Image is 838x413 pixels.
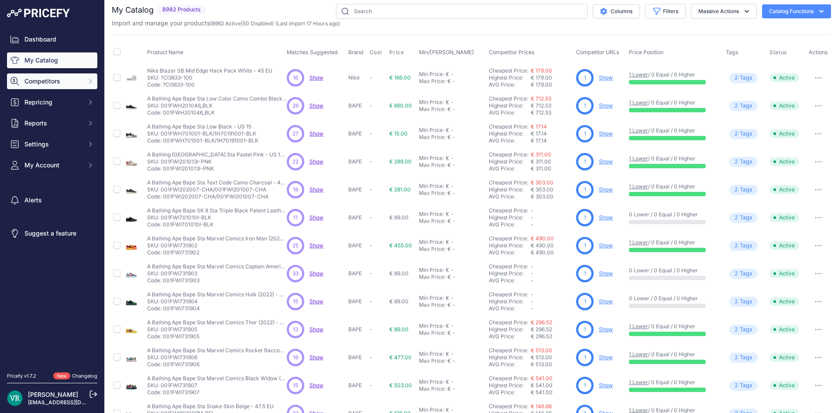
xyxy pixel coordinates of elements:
span: Show [309,130,323,137]
p: SKU: 001FWI731903 [147,270,287,277]
div: Max Price: [419,162,446,169]
div: Max Price: [419,134,446,141]
span: € 455.00 [389,242,412,249]
span: Tag [729,129,758,139]
p: / 0 Equal / 0 Higher [629,239,717,246]
div: € [447,246,451,253]
p: SKU: 001FWH701001-BLK/1H70191001-BLK [147,130,258,137]
div: € [447,78,451,85]
a: Show [309,158,323,165]
div: € [447,218,451,225]
button: My Account [7,157,97,173]
div: - [449,267,453,274]
span: - [531,263,533,270]
div: Min Price: [419,267,444,274]
a: Show [599,74,613,81]
a: 1 Lower [629,71,648,78]
span: Product Name [147,49,183,56]
span: - [370,270,372,277]
a: Show [309,242,323,249]
img: Pricefy Logo [7,9,70,17]
p: SKU: ?CI3833-100 [147,74,272,81]
div: € 712.53 [531,109,573,116]
div: Highest Price: [489,74,531,81]
span: - [370,214,372,221]
a: Suggest a feature [7,226,97,241]
p: / 0 Equal / 0 Higher [629,155,717,162]
p: SKU: 001FWI201013I-PNK [147,158,287,165]
div: AVG Price: [489,193,531,200]
p: / 0 Equal / 0 Higher [629,71,717,78]
nav: Sidebar [7,31,97,362]
span: Active [769,185,799,194]
span: 16 [293,74,298,82]
span: Active [769,269,799,278]
a: Show [309,298,323,305]
span: Show [309,74,323,81]
span: € 712.53 [531,102,551,109]
span: Tag [729,241,758,251]
p: / 0 Equal / 0 Higher [629,99,717,106]
span: s [749,270,752,278]
p: BAPE [348,242,366,249]
button: Columns [593,4,640,18]
span: (Last import 17 Hours ago) [275,20,340,27]
div: € [446,211,449,218]
span: Tags [726,49,738,56]
div: Highest Price: [489,130,531,137]
a: Cheapest Price: [489,235,528,242]
span: Show [309,270,323,277]
div: - [449,127,453,134]
a: € 490.00 [531,235,554,242]
span: - [531,207,533,214]
span: Competitors [24,77,82,86]
a: 1 Lower [629,351,648,357]
span: € 17.14 [531,130,547,137]
p: A Bathing Ape Bape Sta Text Code Camo Charcoal - 45.5 EU [147,179,287,186]
div: € [447,134,451,141]
div: € [446,155,449,162]
span: s [749,158,752,166]
span: Min/[PERSON_NAME] [419,49,474,56]
p: Code: 001FWI201013I-PNK [147,165,287,172]
button: Settings [7,136,97,152]
div: € [446,99,449,106]
span: 2 [735,214,738,222]
p: Nike Blazer SB Mid Edge Hack Pack White - 45 EU [147,67,272,74]
span: - [370,242,372,249]
p: BAPE [348,130,366,137]
button: Massive Actions [691,4,757,19]
span: - [370,186,372,193]
a: € 712.53 [531,95,551,102]
span: 25 [292,242,299,250]
span: 1 [584,130,586,138]
p: A Bathing Ape Bape SK 8 Sta Triple Black Patent Leather Sta Logo - 47.5 EU [147,207,287,214]
p: SKU: 001FWI731902 [147,242,287,249]
div: € [447,190,451,197]
p: Code: 001FWI731903 [147,277,287,284]
span: 33 [292,270,299,278]
a: € 303.00 [531,179,553,186]
span: 1 [584,186,586,194]
button: Filters [645,4,686,19]
span: Show [309,354,323,361]
span: 18 [293,186,298,194]
a: 1 Lower [629,239,648,246]
p: Code: ?CI3833-100 [147,81,272,88]
a: € 541.00 [531,375,553,382]
span: Show [309,102,323,109]
a: € 146.66 [531,403,552,410]
span: 26 [292,102,299,110]
span: 11 [293,214,298,222]
a: Show [309,382,323,389]
p: BAPE [348,214,366,221]
a: Cheapest Price: [489,375,528,382]
span: - [370,130,372,137]
span: 1 [584,270,586,278]
p: A Bathing Ape Bape Sta Low Color Camo Combo Black - 47.5 EU [147,95,287,102]
span: € 89.00 [389,270,409,277]
a: Cheapest Price: [489,319,528,326]
a: [EMAIL_ADDRESS][DOMAIN_NAME] [28,399,119,406]
span: Price [389,49,404,56]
